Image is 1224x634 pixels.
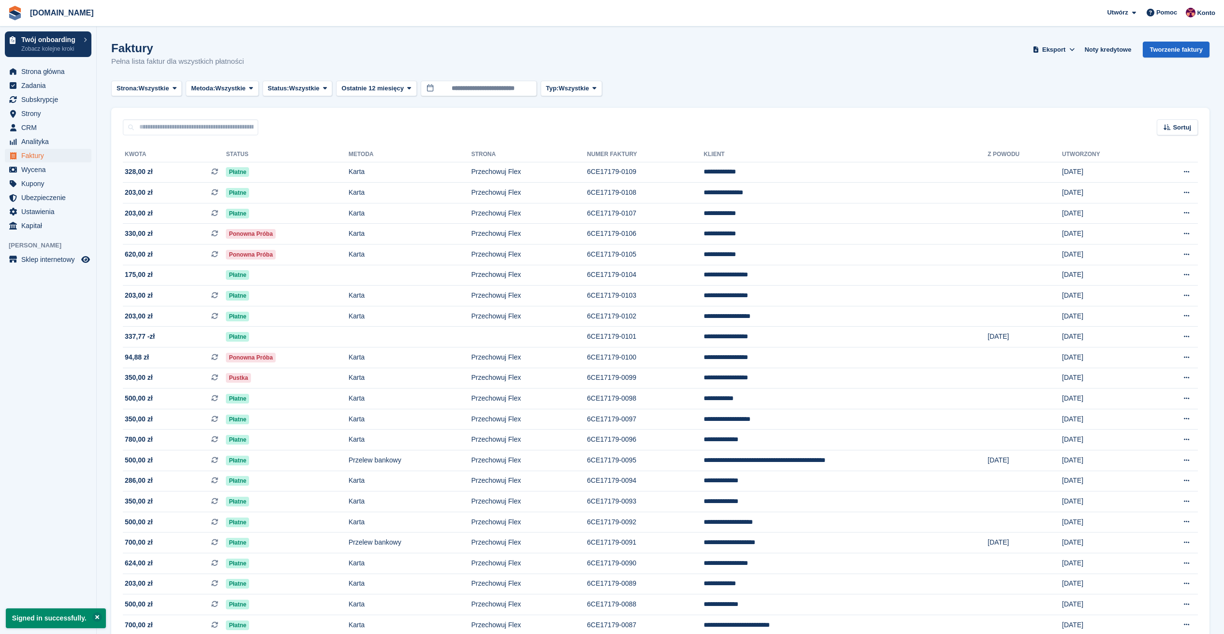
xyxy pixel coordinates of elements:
td: Karta [349,224,472,245]
span: 500,00 zł [125,455,153,465]
td: Przechowuj Flex [472,265,587,286]
td: 6CE17179-0094 [587,471,704,491]
td: [DATE] [988,450,1062,471]
td: Przechowuj Flex [472,409,587,430]
td: Karta [349,471,472,491]
a: menu [5,191,91,204]
td: 6CE17179-0100 [587,347,704,368]
span: 500,00 zł [125,599,153,609]
td: Przechowuj Flex [472,368,587,389]
button: Ostatnie 12 miesięcy [336,81,416,97]
th: Z powodu [988,147,1062,162]
span: Płatne [226,579,249,589]
th: Numer faktury [587,147,704,162]
td: [DATE] [1062,265,1150,286]
span: 203,00 zł [125,578,153,589]
td: 6CE17179-0096 [587,430,704,450]
td: [DATE] [988,533,1062,553]
span: 700,00 zł [125,620,153,630]
th: Klient [704,147,988,162]
td: 6CE17179-0091 [587,533,704,553]
td: [DATE] [1062,224,1150,245]
td: Przechowuj Flex [472,183,587,203]
button: Strona: Wszystkie [111,81,182,97]
span: Ostatnie 12 miesięcy [341,84,404,93]
img: stora-icon-8386f47178a22dfd0bd8f6a31ec36ba5ce8667c1dd55bd0f319d3a0aa187defe.svg [8,6,22,20]
td: [DATE] [1062,245,1150,265]
td: [DATE] [1062,594,1150,615]
th: Utworzony [1062,147,1150,162]
td: Karta [349,491,472,512]
th: Status [226,147,348,162]
span: 700,00 zł [125,537,153,548]
a: menu [5,219,91,232]
span: Sortuj [1173,123,1191,132]
span: Płatne [226,291,249,301]
span: Płatne [226,456,249,465]
td: Przechowuj Flex [472,533,587,553]
td: 6CE17179-0105 [587,245,704,265]
td: [DATE] [1062,347,1150,368]
span: Płatne [226,435,249,445]
td: [DATE] [1062,306,1150,327]
span: Płatne [226,312,249,321]
p: Zobacz kolejne kroki [21,44,79,53]
td: Karta [349,306,472,327]
span: [PERSON_NAME] [9,241,96,250]
span: 286,00 zł [125,475,153,486]
td: 6CE17179-0104 [587,265,704,286]
span: Płatne [226,394,249,403]
a: menu [5,93,91,106]
span: Płatne [226,620,249,630]
span: Strona: [117,84,139,93]
td: Przechowuj Flex [472,574,587,594]
span: Płatne [226,332,249,342]
span: Wszystkie [139,84,169,93]
span: Ponowna próba [226,229,276,239]
td: Przechowuj Flex [472,512,587,533]
td: [DATE] [1062,430,1150,450]
span: Utwórz [1107,8,1128,17]
span: Typ: [546,84,559,93]
span: Wszystkie [559,84,589,93]
span: Pomoc [1156,8,1177,17]
td: [DATE] [1062,183,1150,203]
td: 6CE17179-0095 [587,450,704,471]
span: Zadania [21,79,79,92]
td: Przechowuj Flex [472,594,587,615]
a: menu [5,205,91,218]
td: 6CE17179-0102 [587,306,704,327]
a: Tworzenie faktury [1143,42,1209,58]
td: [DATE] [1062,389,1150,409]
span: Subskrypcje [21,93,79,106]
img: Mateusz Kacwin [1186,8,1195,17]
a: menu [5,253,91,266]
td: Karta [349,389,472,409]
span: Analityka [21,135,79,148]
td: Karta [349,347,472,368]
span: Wszystkie [215,84,246,93]
span: Pustka [226,373,251,383]
td: [DATE] [1062,368,1150,389]
td: 6CE17179-0108 [587,183,704,203]
span: Płatne [226,188,249,198]
td: 6CE17179-0106 [587,224,704,245]
span: 94,88 zł [125,352,149,362]
span: Płatne [226,600,249,609]
td: Przechowuj Flex [472,430,587,450]
p: Pełna lista faktur dla wszystkich płatności [111,56,244,67]
td: Karta [349,512,472,533]
span: Faktury [21,149,79,162]
span: Metoda: [191,84,215,93]
span: 337,77 -zł [125,331,155,342]
td: Przechowuj Flex [472,553,587,574]
span: Płatne [226,538,249,548]
td: Przechowuj Flex [472,491,587,512]
span: Eksport [1042,45,1065,55]
span: Kupony [21,177,79,190]
td: 6CE17179-0103 [587,286,704,306]
td: Karta [349,183,472,203]
span: Strona główna [21,65,79,78]
span: 624,00 zł [125,558,153,568]
a: Twój onboarding Zobacz kolejne kroki [5,31,91,57]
